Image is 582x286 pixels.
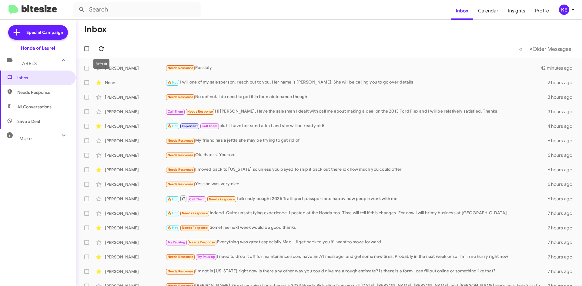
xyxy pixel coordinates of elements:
span: Call Them [189,197,205,201]
span: Older Messages [533,46,571,52]
div: [PERSON_NAME] [105,167,166,173]
div: I'm not in [US_STATE] right now Is there any other way you could give me a rough estimate? Is the... [166,268,548,275]
div: 4 hours ago [547,123,577,129]
div: Possibly [166,64,541,71]
div: I allready bought 2025 Trail sport passport and happy how people work with me [166,195,548,202]
span: Needs Response [168,139,193,143]
div: Yes she was very nice [166,181,548,188]
div: My friend has a jettta she may be trying to get rid of [166,137,548,144]
span: Important [182,124,198,128]
a: Inbox [451,2,473,20]
span: Try Pausing [197,255,215,259]
div: [PERSON_NAME] [105,225,166,231]
div: 3 hours ago [548,94,577,100]
div: 7 hours ago [548,225,577,231]
h1: Inbox [84,25,107,34]
div: Sometime next week would be good thanks [166,224,548,231]
div: 7 hours ago [548,239,577,245]
div: [PERSON_NAME] [105,123,166,129]
span: All Conversations [17,104,52,110]
div: 7 hours ago [548,254,577,260]
div: Honda of Laurel [21,45,55,51]
div: [PERSON_NAME] [105,109,166,115]
button: Previous [515,43,526,55]
div: 7 hours ago [548,268,577,274]
div: [PERSON_NAME] [105,152,166,158]
span: Needs Response [187,110,213,113]
span: 🔥 Hot [168,226,178,230]
div: 6 hours ago [548,196,577,202]
span: Needs Response [182,226,208,230]
span: Inbox [17,75,69,81]
div: [PERSON_NAME] [105,239,166,245]
div: I need to drop it off for maintenance soon, have an A1 message, and get some new tires. Probably ... [166,253,548,260]
div: Ok, thanks. You too. [166,152,548,159]
a: Calendar [473,2,503,20]
div: No def not. I do need to get it in for maintenance though [166,94,548,100]
span: 🔥 Hot [168,197,178,201]
div: [PERSON_NAME] [105,94,166,100]
div: Everything was great especially Mac. I'll get back to you if I want to move forward. [166,239,548,246]
div: 2 hours ago [548,80,577,86]
div: I will one of my salesperson, reach out to you. Her name is [PERSON_NAME]. She will be calling yo... [166,79,548,86]
div: [PERSON_NAME] [105,254,166,260]
div: 3 hours ago [548,109,577,115]
a: Insights [503,2,530,20]
div: [PERSON_NAME] [105,181,166,187]
div: ok. I'll have her send a text and she will be ready at 5 [166,123,547,130]
span: Needs Response [189,240,215,244]
span: Needs Response [168,95,193,99]
a: Special Campaign [8,25,68,40]
span: Needs Response [168,269,193,273]
div: 7 hours ago [548,210,577,216]
span: » [529,45,533,53]
input: Search [73,2,201,17]
span: Needs Response [168,66,193,70]
div: Refresh [93,59,109,69]
span: Needs Response [182,211,208,215]
span: Save a Deal [17,118,40,124]
div: 6 hours ago [548,181,577,187]
div: [PERSON_NAME] [105,196,166,202]
span: Needs Response [168,182,193,186]
span: Needs Response [168,153,193,157]
div: 6 hours ago [548,167,577,173]
div: 42 minutes ago [541,65,577,71]
span: Needs Response [209,197,235,201]
div: KE [559,5,569,15]
div: [PERSON_NAME] [105,138,166,144]
div: [PERSON_NAME] [105,210,166,216]
span: 🔥 Hot [168,211,178,215]
span: Special Campaign [26,29,63,35]
span: Needs Response [17,89,69,95]
span: « [519,45,522,53]
div: [PERSON_NAME] [105,268,166,274]
div: 6 hours ago [548,152,577,158]
div: Hi [PERSON_NAME], Have the salesman I dealt with call me about making a deal on the 2013 Ford Fle... [166,108,548,115]
a: Profile [530,2,554,20]
nav: Page navigation example [516,43,575,55]
span: Call Them [202,124,217,128]
span: Try Pausing [168,240,185,244]
div: 6 hours ago [548,138,577,144]
span: Labels [19,61,37,66]
span: Needs Response [168,168,193,172]
div: [PERSON_NAME] [105,65,166,71]
button: Next [526,43,575,55]
div: None [105,80,166,86]
span: 🔥 Hot [168,124,178,128]
div: I moved back to [US_STATE] so unless you payed to ship it back out there idk how much you could o... [166,166,548,173]
div: Indeed. Quite unsatisfying experience. I posted at the Honda too. Time will tell if this changes.... [166,210,548,217]
span: Needs Response [168,255,193,259]
span: 🔥 Hot [168,81,178,84]
span: More [19,136,32,141]
button: KE [554,5,575,15]
span: Call Them [168,110,183,113]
